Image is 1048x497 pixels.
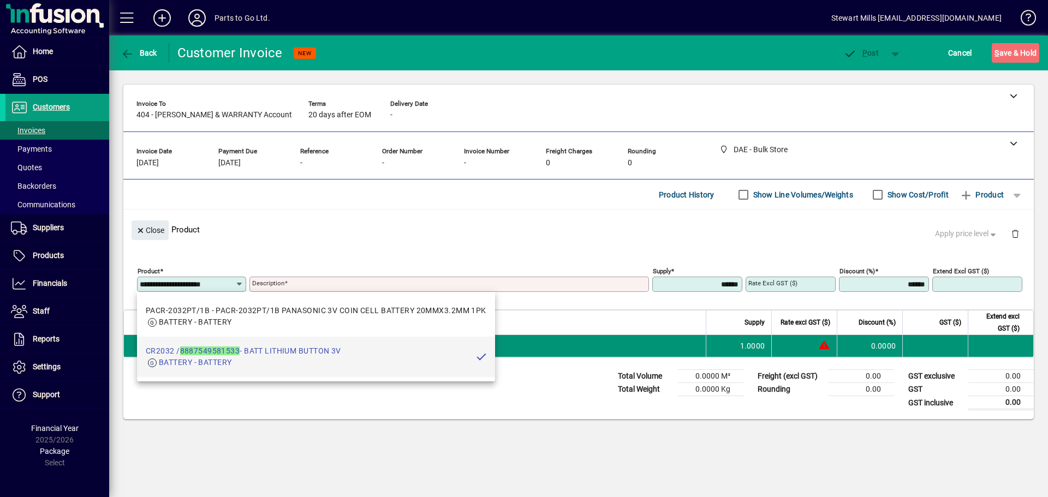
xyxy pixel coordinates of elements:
[180,8,215,28] button: Profile
[837,335,902,357] td: 0.0000
[5,177,109,195] a: Backorders
[748,279,797,287] mat-label: Rate excl GST ($)
[829,370,894,383] td: 0.00
[745,316,765,328] span: Supply
[5,326,109,353] a: Reports
[40,447,69,456] span: Package
[382,159,384,167] span: -
[975,310,1020,334] span: Extend excl GST ($)
[678,383,743,396] td: 0.0000 Kg
[945,43,975,63] button: Cancel
[11,200,75,209] span: Communications
[935,228,998,239] span: Apply price level
[839,267,875,275] mat-label: Discount (%)
[653,267,671,275] mat-label: Supply
[948,44,972,62] span: Cancel
[903,383,968,396] td: GST
[933,267,989,275] mat-label: Extend excl GST ($)
[862,49,867,57] span: P
[33,223,64,232] span: Suppliers
[659,186,714,203] span: Product History
[843,49,879,57] span: ost
[939,316,961,328] span: GST ($)
[752,370,829,383] td: Freight (excl GST)
[781,316,830,328] span: Rate excl GST ($)
[751,189,853,200] label: Show Line Volumes/Weights
[123,209,1034,249] div: Product
[5,38,109,65] a: Home
[33,279,67,288] span: Financials
[903,370,968,383] td: GST exclusive
[33,251,64,260] span: Products
[136,221,164,239] span: Close
[121,49,157,57] span: Back
[5,214,109,242] a: Suppliers
[145,8,180,28] button: Add
[252,279,284,287] mat-label: Description
[612,370,678,383] td: Total Volume
[33,334,59,343] span: Reports
[1013,2,1034,38] a: Knowledge Base
[1002,229,1028,238] app-page-header-button: Delete
[968,396,1034,410] td: 0.00
[215,9,270,27] div: Parts to Go Ltd.
[5,195,109,214] a: Communications
[33,47,53,56] span: Home
[132,220,169,240] button: Close
[109,43,169,63] app-page-header-button: Back
[298,50,312,57] span: NEW
[136,159,159,167] span: [DATE]
[300,159,302,167] span: -
[831,9,1002,27] div: Stewart Mills [EMAIL_ADDRESS][DOMAIN_NAME]
[5,298,109,325] a: Staff
[11,182,56,190] span: Backorders
[33,362,61,371] span: Settings
[968,370,1034,383] td: 0.00
[740,340,765,351] span: 1.0000
[33,307,50,315] span: Staff
[204,316,237,328] span: Description
[33,75,47,83] span: POS
[5,140,109,158] a: Payments
[165,316,178,328] span: Item
[11,163,42,172] span: Quotes
[628,159,632,167] span: 0
[829,383,894,396] td: 0.00
[903,396,968,410] td: GST inclusive
[546,159,550,167] span: 0
[654,185,719,205] button: Product History
[5,354,109,381] a: Settings
[31,424,79,433] span: Financial Year
[5,270,109,297] a: Financials
[931,224,1003,244] button: Apply price level
[5,158,109,177] a: Quotes
[136,111,292,119] span: 404 - [PERSON_NAME] & WARRANTY Account
[178,340,190,352] span: DAE - Bulk Store
[177,44,283,62] div: Customer Invoice
[838,43,884,63] button: Post
[129,225,171,235] app-page-header-button: Close
[138,267,160,275] mat-label: Product
[118,43,160,63] button: Back
[885,189,949,200] label: Show Cost/Profit
[612,383,678,396] td: Total Weight
[678,370,743,383] td: 0.0000 M³
[859,316,896,328] span: Discount (%)
[11,126,45,135] span: Invoices
[5,66,109,93] a: POS
[5,381,109,409] a: Support
[1002,220,1028,247] button: Delete
[5,121,109,140] a: Invoices
[995,49,999,57] span: S
[33,390,60,399] span: Support
[390,111,392,119] span: -
[11,145,52,153] span: Payments
[992,43,1039,63] button: Save & Hold
[968,383,1034,396] td: 0.00
[308,111,371,119] span: 20 days after EOM
[995,44,1037,62] span: ave & Hold
[218,159,241,167] span: [DATE]
[5,242,109,270] a: Products
[33,103,70,111] span: Customers
[752,383,829,396] td: Rounding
